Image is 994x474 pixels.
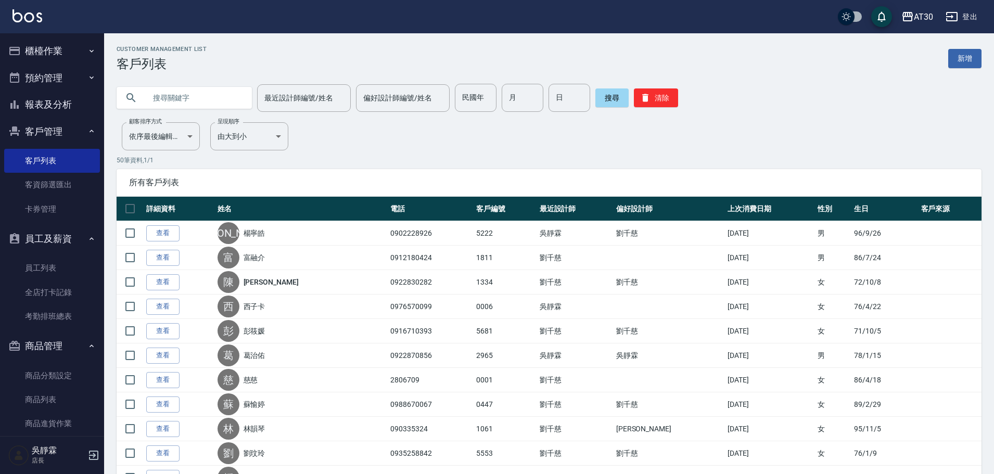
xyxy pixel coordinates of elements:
[474,368,537,392] td: 0001
[244,277,299,287] a: [PERSON_NAME]
[4,118,100,145] button: 客戶管理
[815,221,851,246] td: 男
[244,326,265,336] a: 彭筱媛
[244,301,265,312] a: 西子卡
[815,319,851,343] td: 女
[634,88,678,107] button: 清除
[218,320,239,342] div: 彭
[614,343,725,368] td: 吳靜霖
[218,369,239,391] div: 慈
[388,221,474,246] td: 0902228926
[146,348,180,364] a: 查看
[474,319,537,343] td: 5681
[815,270,851,294] td: 女
[32,456,85,465] p: 店長
[815,392,851,417] td: 女
[146,445,180,462] a: 查看
[725,221,815,246] td: [DATE]
[388,319,474,343] td: 0916710393
[815,417,851,441] td: 女
[244,448,265,458] a: 劉玟玲
[244,350,265,361] a: 葛治佑
[129,177,969,188] span: 所有客戶列表
[614,221,725,246] td: 劉千慈
[4,173,100,197] a: 客資篩選匯出
[474,197,537,221] th: 客戶編號
[537,197,614,221] th: 最近設計師
[474,221,537,246] td: 5222
[8,445,29,466] img: Person
[388,441,474,466] td: 0935258842
[815,246,851,270] td: 男
[4,197,100,221] a: 卡券管理
[537,368,614,392] td: 劉千慈
[537,270,614,294] td: 劉千慈
[146,396,180,413] a: 查看
[948,49,982,68] a: 新增
[815,343,851,368] td: 男
[4,364,100,388] a: 商品分類設定
[537,221,614,246] td: 吳靜霖
[815,197,851,221] th: 性別
[388,294,474,319] td: 0976570099
[725,294,815,319] td: [DATE]
[4,412,100,435] a: 商品進貨作業
[146,274,180,290] a: 查看
[4,149,100,173] a: 客戶列表
[914,10,933,23] div: AT30
[474,392,537,417] td: 0447
[388,392,474,417] td: 0988670067
[4,388,100,412] a: 商品列表
[218,442,239,464] div: 劉
[244,399,265,409] a: 蘇愉婷
[4,37,100,65] button: 櫃檯作業
[218,222,239,244] div: [PERSON_NAME]
[725,368,815,392] td: [DATE]
[537,343,614,368] td: 吳靜霖
[941,7,982,27] button: 登出
[117,156,982,165] p: 50 筆資料, 1 / 1
[537,441,614,466] td: 劉千慈
[388,343,474,368] td: 0922870856
[474,441,537,466] td: 5553
[537,246,614,270] td: 劉千慈
[4,280,100,304] a: 全店打卡記錄
[474,246,537,270] td: 1811
[388,417,474,441] td: 090335324
[614,392,725,417] td: 劉千慈
[851,319,918,343] td: 71/10/5
[218,118,239,125] label: 呈現順序
[851,270,918,294] td: 72/10/8
[218,344,239,366] div: 葛
[4,65,100,92] button: 預約管理
[851,392,918,417] td: 89/2/29
[815,441,851,466] td: 女
[32,445,85,456] h5: 吳靜霖
[146,225,180,241] a: 查看
[210,122,288,150] div: 由大到小
[725,246,815,270] td: [DATE]
[244,424,265,434] a: 林韻琴
[4,304,100,328] a: 考勤排班總表
[614,197,725,221] th: 偏好設計師
[851,294,918,319] td: 76/4/22
[117,46,207,53] h2: Customer Management List
[146,421,180,437] a: 查看
[614,417,725,441] td: [PERSON_NAME]
[537,294,614,319] td: 吳靜霖
[388,197,474,221] th: 電話
[218,296,239,317] div: 西
[725,197,815,221] th: 上次消費日期
[218,271,239,293] div: 陳
[4,91,100,118] button: 報表及分析
[474,294,537,319] td: 0006
[146,323,180,339] a: 查看
[244,252,265,263] a: 富融介
[218,393,239,415] div: 蘇
[815,294,851,319] td: 女
[218,247,239,268] div: 富
[146,84,244,112] input: 搜尋關鍵字
[614,441,725,466] td: 劉千慈
[4,256,100,280] a: 員工列表
[146,250,180,266] a: 查看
